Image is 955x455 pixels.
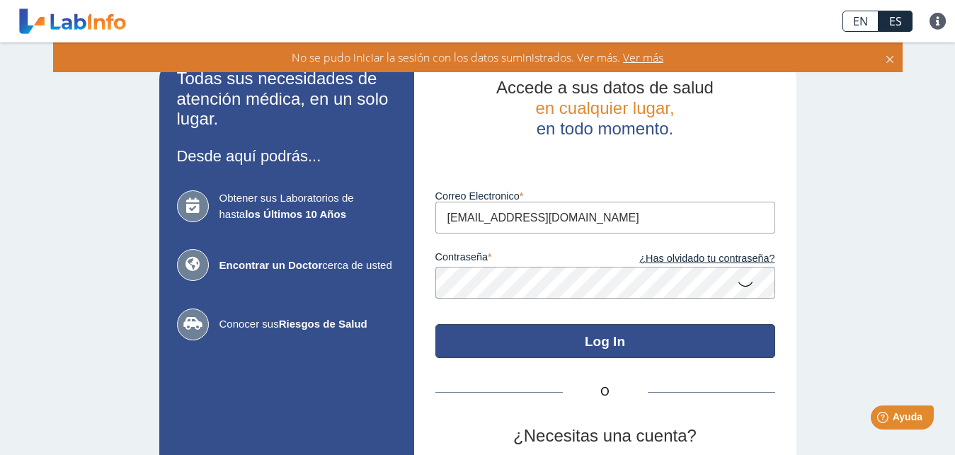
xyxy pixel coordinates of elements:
[219,259,323,271] b: Encontrar un Doctor
[435,251,605,267] label: contraseña
[829,400,939,439] iframe: Help widget launcher
[245,208,346,220] b: los Últimos 10 Años
[279,318,367,330] b: Riesgos de Salud
[219,190,396,222] span: Obtener sus Laboratorios de hasta
[292,50,620,65] span: No se pudo iniciar la sesión con los datos suministrados. Ver más.
[563,384,648,401] span: O
[219,316,396,333] span: Conocer sus
[435,426,775,447] h2: ¿Necesitas una cuenta?
[435,190,775,202] label: Correo Electronico
[496,78,714,97] span: Accede a sus datos de salud
[177,69,396,129] h2: Todas sus necesidades de atención médica, en un solo lugar.
[177,147,396,165] h3: Desde aquí podrás...
[435,324,775,358] button: Log In
[620,50,663,65] span: Ver más
[219,258,396,274] span: cerca de usted
[842,11,879,32] a: EN
[535,98,674,117] span: en cualquier lugar,
[879,11,913,32] a: ES
[537,119,673,138] span: en todo momento.
[605,251,775,267] a: ¿Has olvidado tu contraseña?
